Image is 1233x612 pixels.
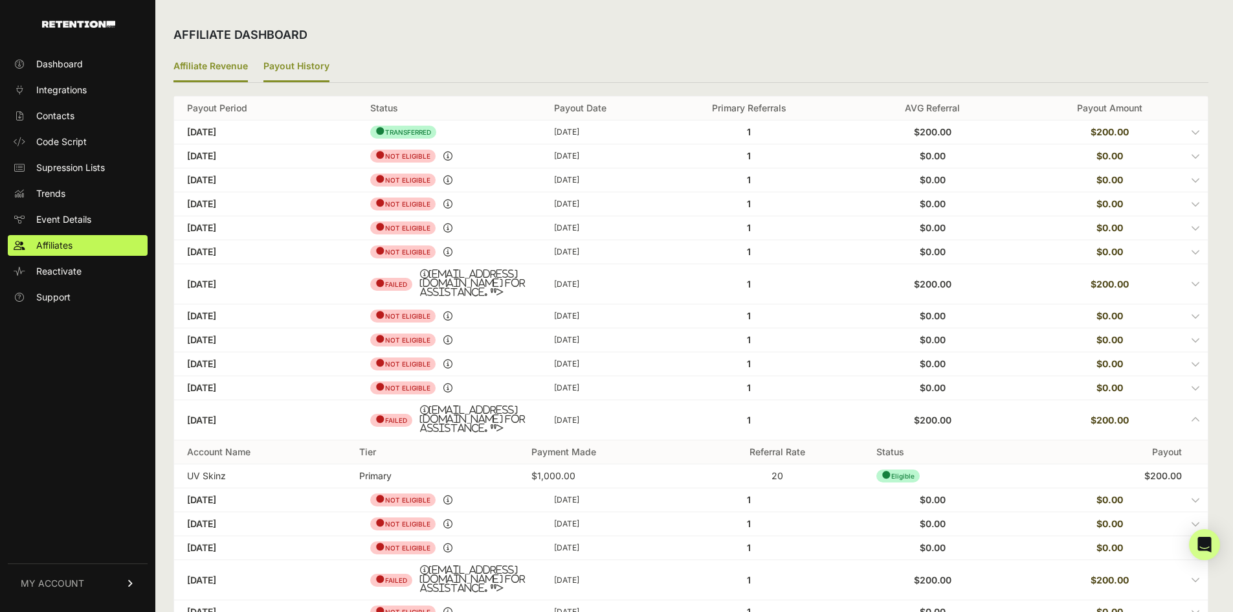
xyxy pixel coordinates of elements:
span: MY ACCOUNT [21,577,84,590]
th: Payout [1036,440,1208,464]
span: Reactivate [36,265,82,278]
i: [EMAIL_ADDRESS][DOMAIN_NAME] for assistance. "> [420,565,528,593]
div: Open Intercom Messenger [1189,529,1220,560]
a: Affiliate Revenue [173,52,248,82]
th: Account Name [174,440,346,464]
a: Code Script [8,131,148,152]
td: primary [346,464,518,488]
a: Supression Lists [8,157,148,178]
a: MY ACCOUNT [8,563,148,603]
th: Payout Amount [1025,96,1208,120]
a: Reactivate [8,261,148,282]
a: Affiliates [8,235,148,256]
span: Support [36,291,71,304]
td: UV Skinz [174,464,346,488]
a: Trends [8,183,148,204]
td: 20 [691,464,863,488]
a: Contacts [8,106,148,126]
th: AVG Referral [841,96,1024,120]
span: eligible [876,470,920,482]
th: Status [357,96,540,120]
span: Supression Lists [36,161,105,174]
h2: Affiliate Dashboard [173,26,307,44]
th: Status [863,440,1036,464]
th: Payment Made [518,440,691,464]
div: $1,000.00 [531,470,678,482]
span: Affiliates [36,239,72,252]
span: Code Script [36,135,87,148]
th: Tier [346,440,518,464]
span: Event Details [36,213,91,226]
th: Payout Period [174,96,357,120]
th: Payout Date [541,96,658,120]
th: Primary Referrals [658,96,841,120]
a: Event Details [8,209,148,230]
span: Dashboard [36,58,83,71]
a: Integrations [8,80,148,100]
span: Integrations [36,84,87,96]
span: ● [882,468,891,481]
span: Contacts [36,109,74,122]
td: $200.00 [1036,464,1208,488]
a: Support [8,287,148,308]
a: Dashboard [8,54,148,74]
img: Retention.com [42,21,115,28]
th: Referral Rate [691,440,863,464]
i: [EMAIL_ADDRESS][DOMAIN_NAME] for assistance. "> [420,405,528,433]
span: Trends [36,187,65,200]
i: [EMAIL_ADDRESS][DOMAIN_NAME] for assistance. "> [420,269,528,297]
label: Payout History [263,52,329,82]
